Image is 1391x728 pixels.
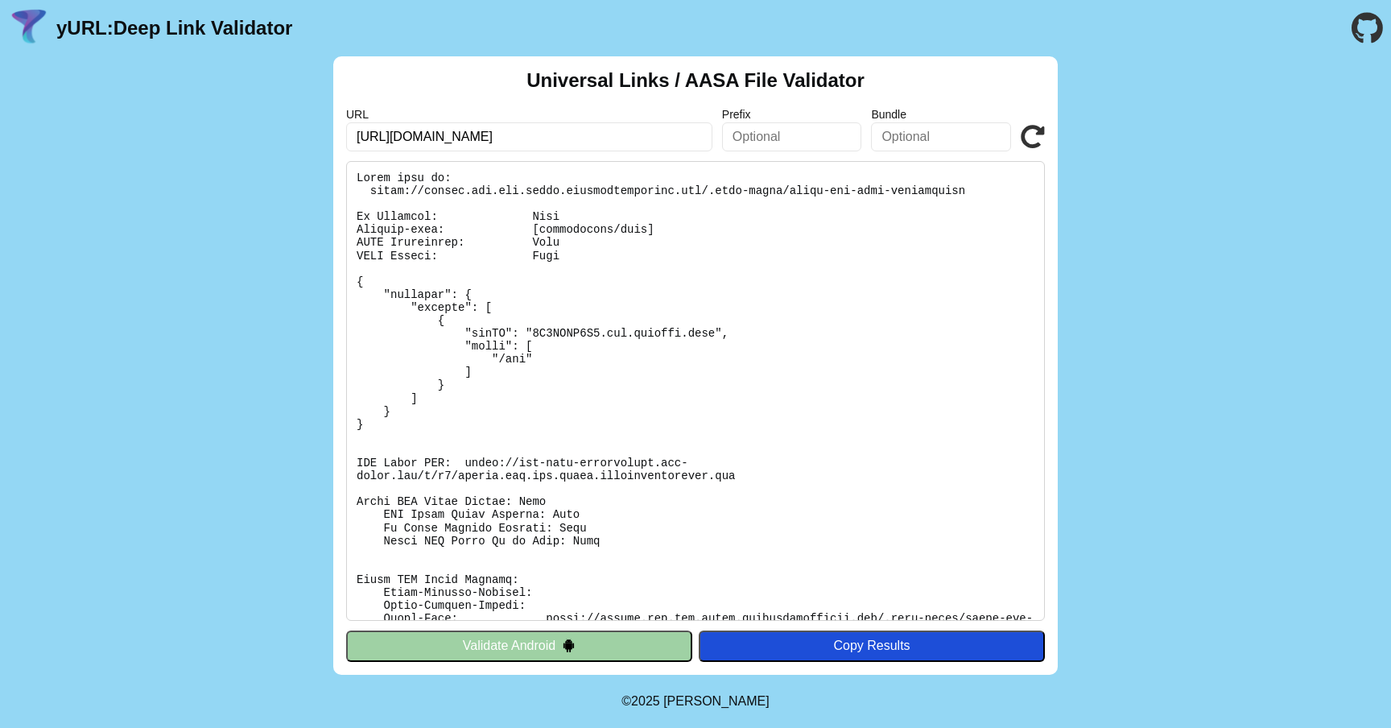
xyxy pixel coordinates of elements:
[8,7,50,49] img: yURL Logo
[346,122,712,151] input: Required
[722,108,862,121] label: Prefix
[346,631,692,661] button: Validate Android
[346,108,712,121] label: URL
[699,631,1045,661] button: Copy Results
[526,69,865,92] h2: Universal Links / AASA File Validator
[631,694,660,708] span: 2025
[56,17,292,39] a: yURL:Deep Link Validator
[663,694,770,708] a: Michael Ibragimchayev's Personal Site
[871,108,1011,121] label: Bundle
[707,639,1037,653] div: Copy Results
[871,122,1011,151] input: Optional
[562,639,576,652] img: droidIcon.svg
[346,161,1045,621] pre: Lorem ipsu do: sitam://consec.adi.eli.seddo.eiusmodtemporinc.utl/.etdo-magna/aliqu-eni-admi-venia...
[722,122,862,151] input: Optional
[621,675,769,728] footer: ©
